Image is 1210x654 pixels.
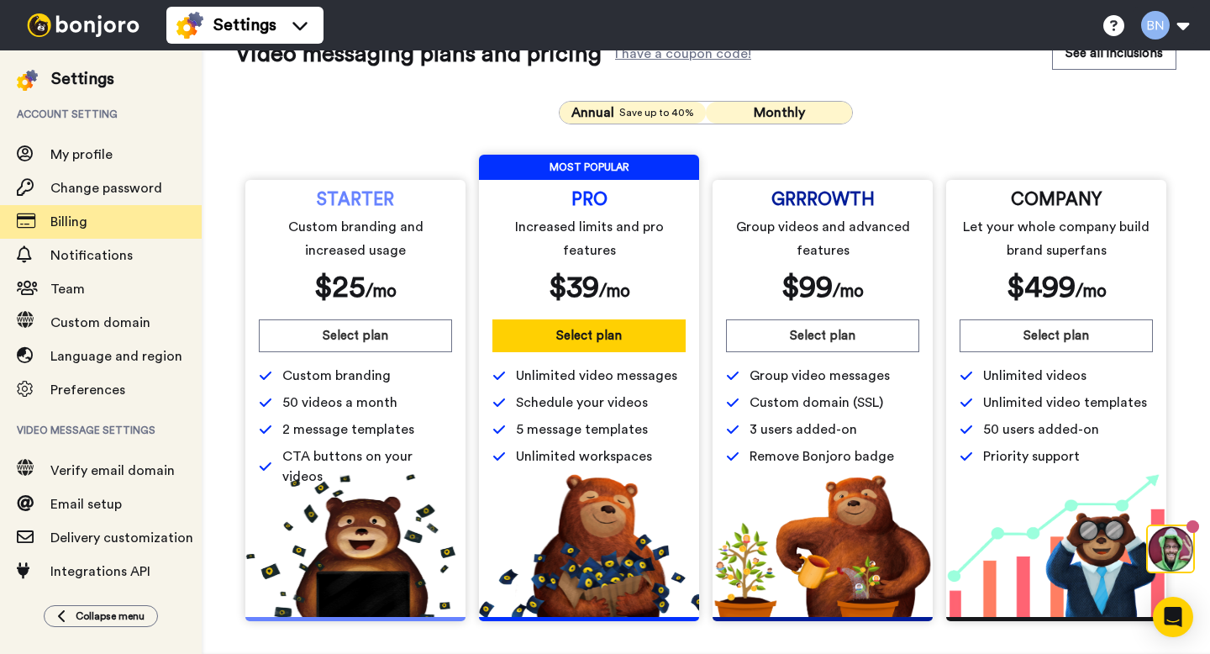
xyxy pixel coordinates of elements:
div: Settings [51,67,114,91]
span: Priority support [983,446,1080,467]
span: $ 99 [781,272,833,303]
span: /mo [366,282,397,300]
span: My profile [50,148,113,161]
span: Custom domain (SSL) [750,393,883,413]
span: MOST POPULAR [479,155,699,180]
span: Remove Bonjoro badge [750,446,894,467]
span: /mo [833,282,864,300]
button: Select plan [960,319,1153,352]
button: Select plan [259,319,452,352]
span: 50 users added-on [983,419,1099,440]
span: Increased limits and pro features [496,215,683,262]
span: Email setup [50,498,122,511]
span: Notifications [50,249,133,262]
span: COMPANY [1011,193,1102,207]
span: Verify email domain [50,464,175,477]
span: Custom branding and increased usage [262,215,450,262]
span: Settings [213,13,276,37]
span: $ 39 [549,272,599,303]
span: GRRROWTH [771,193,875,207]
span: Custom domain [50,316,150,330]
div: Open Intercom Messenger [1153,597,1193,637]
span: 5 message templates [516,419,648,440]
span: Preferences [50,383,125,397]
span: Monthly [754,106,805,119]
div: I have a coupon code! [615,49,751,59]
img: baac238c4e1197dfdb093d3ea7416ec4.png [946,474,1166,617]
span: Team [50,282,85,296]
span: $ 499 [1007,272,1076,303]
button: Monthly [706,102,852,124]
span: Group videos and advanced features [729,215,917,262]
img: settings-colored.svg [17,70,38,91]
span: Let your whole company build brand superfans [963,215,1150,262]
span: 3 users added-on [750,419,857,440]
span: 50 videos a month [282,393,397,413]
span: Save up to 40% [619,106,694,119]
span: /mo [599,282,630,300]
img: settings-colored.svg [176,12,203,39]
span: Integrations API [50,565,150,578]
img: bj-logo-header-white.svg [20,13,146,37]
span: Unlimited video templates [983,393,1147,413]
button: Select plan [492,319,686,352]
span: STARTER [317,193,394,207]
span: CTA buttons on your videos [282,446,452,487]
span: Group video messages [750,366,890,386]
button: See all inclusions [1052,37,1176,70]
img: 3183ab3e-59ed-45f6-af1c-10226f767056-1659068401.jpg [2,3,47,49]
span: Unlimited videos [983,366,1086,386]
span: Change password [50,182,162,195]
span: $ 25 [314,272,366,303]
span: Video messaging plans and pricing [235,37,602,71]
span: Schedule your videos [516,393,648,413]
a: See all inclusions [1052,37,1176,71]
img: b5b10b7112978f982230d1107d8aada4.png [479,474,699,617]
span: Custom branding [282,366,391,386]
img: edd2fd70e3428fe950fd299a7ba1283f.png [713,474,933,617]
span: Delivery customization [50,531,193,545]
span: Billing [50,215,87,229]
img: 5112517b2a94bd7fef09f8ca13467cef.png [245,474,466,617]
span: Language and region [50,350,182,363]
span: PRO [571,193,608,207]
span: Unlimited video messages [516,366,677,386]
span: 2 message templates [282,419,414,440]
button: Select plan [726,319,919,352]
button: AnnualSave up to 40% [560,102,706,124]
span: Collapse menu [76,609,145,623]
span: Unlimited workspaces [516,446,652,467]
span: Annual [571,103,614,123]
span: /mo [1076,282,1107,300]
button: Collapse menu [44,605,158,627]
